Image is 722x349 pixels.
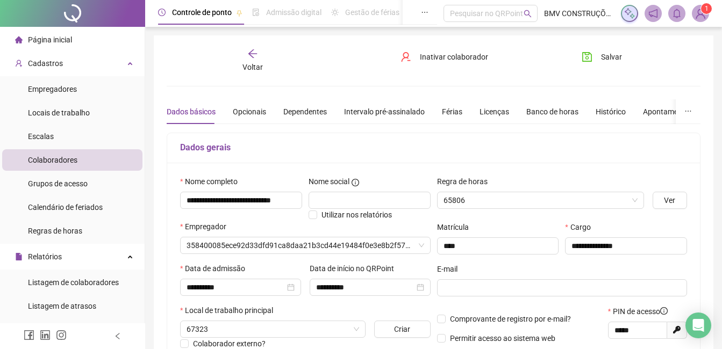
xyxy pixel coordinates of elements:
[180,304,280,316] label: Local de trabalho principal
[193,339,266,348] span: Colaborador externo?
[28,85,77,93] span: Empregadores
[28,302,96,310] span: Listagem de atrasos
[15,60,23,67] span: user-add
[444,192,638,208] span: 65806
[648,9,658,18] span: notification
[345,8,399,17] span: Gestão de férias
[344,106,425,118] div: Intervalo pré-assinalado
[685,312,711,338] div: Open Intercom Messenger
[309,176,349,187] span: Nome social
[672,9,682,18] span: bell
[394,323,410,335] span: Criar
[437,221,476,233] label: Matrícula
[664,194,675,206] span: Ver
[437,176,495,187] label: Regra de horas
[705,5,709,12] span: 1
[582,52,592,62] span: save
[28,35,72,44] span: Página inicial
[283,106,327,118] div: Dependentes
[114,332,121,340] span: left
[158,9,166,16] span: clock-circle
[544,8,614,19] span: BMV CONSTRUÇÕES E INCORPORAÇÕES
[596,106,626,118] div: Histórico
[28,179,88,188] span: Grupos de acesso
[252,9,260,16] span: file-done
[24,330,34,340] span: facebook
[180,176,245,187] label: Nome completo
[266,8,321,17] span: Admissão digital
[450,334,555,343] span: Permitir acesso ao sistema web
[167,106,216,118] div: Dados básicos
[653,192,687,209] button: Ver
[28,132,54,141] span: Escalas
[56,330,67,340] span: instagram
[420,51,488,63] span: Inativar colaborador
[28,59,63,68] span: Cadastros
[172,8,232,17] span: Controle de ponto
[310,263,401,274] label: Data de início no QRPoint
[233,106,266,118] div: Opcionais
[28,203,103,212] span: Calendário de feriados
[574,48,630,66] button: Salvar
[15,253,23,260] span: file
[450,315,571,323] span: Comprovante de registro por e-mail?
[187,321,359,337] span: 67323
[28,278,119,287] span: Listagem de colaboradores
[442,106,462,118] div: Férias
[421,9,428,16] span: ellipsis
[676,99,700,124] button: ellipsis
[526,106,578,118] div: Banco de horas
[437,263,464,275] label: E-mail
[613,306,668,317] span: PIN de acesso
[701,3,712,14] sup: Atualize o seu contato no menu Meus Dados
[15,36,23,43] span: home
[247,48,258,59] span: arrow-left
[331,9,339,16] span: sun
[660,307,668,315] span: info-circle
[187,237,424,253] span: 358400085ece92d33dfd91ca8daa21b3cd44e19484f0e3e8b2f57b6bc4442f59
[374,321,430,338] button: Criar
[236,10,242,16] span: pushpin
[401,52,411,62] span: user-delete
[392,48,496,66] button: Inativar colaborador
[601,51,622,63] span: Salvar
[624,8,635,19] img: sparkle-icon.fc2bf0ac1784a2077858766a79e2daf3.svg
[40,330,51,340] span: linkedin
[352,179,359,186] span: info-circle
[565,221,597,233] label: Cargo
[524,10,532,18] span: search
[692,5,709,21] img: 66634
[28,156,77,164] span: Colaboradores
[28,227,82,235] span: Regras de horas
[321,210,392,219] span: Utilizar nos relatórios
[242,63,263,71] span: Voltar
[180,221,233,232] label: Empregador
[180,141,687,154] h5: Dados gerais
[180,263,252,274] label: Data de admissão
[643,106,693,118] div: Apontamentos
[684,107,692,115] span: ellipsis
[480,106,509,118] div: Licenças
[28,252,62,261] span: Relatórios
[28,108,90,117] span: Locais de trabalho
